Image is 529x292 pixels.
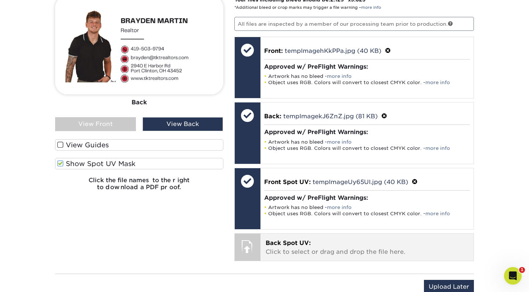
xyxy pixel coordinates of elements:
[55,177,223,197] h6: Click the file names to the right to download a PDF proof.
[264,79,470,86] li: Object uses RGB. Colors will convert to closest CMYK color. -
[264,194,470,201] h4: Approved w/ PreFlight Warnings:
[264,129,470,136] h4: Approved w/ PreFlight Warnings:
[283,113,378,120] a: tempImagekJ6ZnZ.jpg (81 KB)
[234,5,381,10] small: *Additional bleed or crop marks may trigger a file warning –
[266,239,469,256] p: Click to select or drag and drop the file here.
[264,47,283,54] span: Front:
[425,211,450,216] a: more info
[264,73,470,79] li: Artwork has no bleed -
[55,94,223,111] div: Back
[55,158,223,169] label: Show Spot UV Mask
[264,179,311,185] span: Front Spot UV:
[55,117,136,131] div: View Front
[425,145,450,151] a: more info
[361,5,381,10] a: more info
[264,145,470,151] li: Object uses RGB. Colors will convert to closest CMYK color. -
[519,267,525,273] span: 1
[234,17,474,31] p: All files are inspected by a member of our processing team prior to production.
[264,113,281,120] span: Back:
[2,270,62,289] iframe: Google Customer Reviews
[285,47,381,54] a: tempImagehKkPPa.jpg (40 KB)
[264,210,470,217] li: Object uses RGB. Colors will convert to closest CMYK color. -
[327,73,352,79] a: more info
[264,139,470,145] li: Artwork has no bleed -
[425,80,450,85] a: more info
[327,205,352,210] a: more info
[264,63,470,70] h4: Approved w/ PreFlight Warnings:
[504,267,522,285] iframe: Intercom live chat
[266,239,311,246] span: Back Spot UV:
[264,204,470,210] li: Artwork has no bleed -
[327,139,352,145] a: more info
[313,179,408,185] a: tempImageUy65UI.jpg (40 KB)
[55,139,223,151] label: View Guides
[143,117,223,131] div: View Back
